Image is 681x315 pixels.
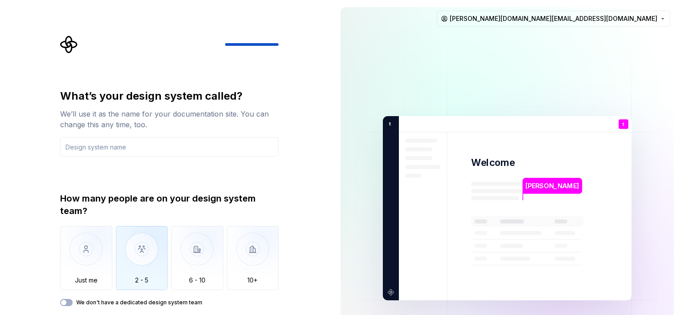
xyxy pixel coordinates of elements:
div: We’ll use it as the name for your documentation site. You can change this any time, too. [60,109,279,130]
div: How many people are on your design system team? [60,192,279,217]
label: We don't have a dedicated design system team [76,299,202,306]
p: [PERSON_NAME] [525,181,579,191]
button: [PERSON_NAME][DOMAIN_NAME][EMAIL_ADDRESS][DOMAIN_NAME] [437,11,670,27]
div: What’s your design system called? [60,89,279,103]
input: Design system name [60,137,279,157]
svg: Supernova Logo [60,36,78,53]
p: t [386,120,391,128]
p: t [623,122,624,127]
span: [PERSON_NAME][DOMAIN_NAME][EMAIL_ADDRESS][DOMAIN_NAME] [450,14,657,23]
p: Welcome [471,156,515,169]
